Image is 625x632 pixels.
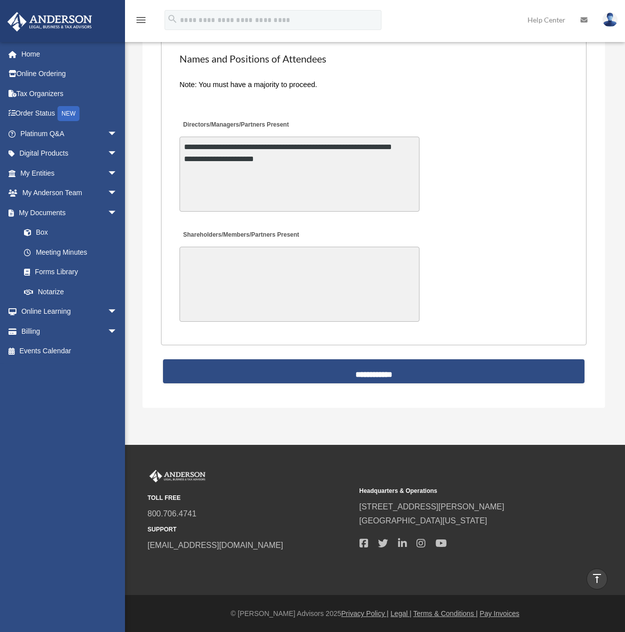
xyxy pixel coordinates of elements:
[7,144,132,164] a: Digital Productsarrow_drop_down
[413,609,478,617] a: Terms & Conditions |
[7,183,132,203] a: My Anderson Teamarrow_drop_down
[7,104,132,124] a: Order StatusNEW
[390,609,411,617] a: Legal |
[14,262,132,282] a: Forms Library
[7,163,132,183] a: My Entitiesarrow_drop_down
[179,52,568,66] h2: Names and Positions of Attendees
[147,541,283,549] a: [EMAIL_ADDRESS][DOMAIN_NAME]
[479,609,519,617] a: Pay Invoices
[179,81,317,89] span: Note: You must have a majority to proceed.
[7,302,132,322] a: Online Learningarrow_drop_down
[586,568,607,589] a: vertical_align_top
[179,119,291,132] label: Directors/Managers/Partners Present
[107,163,127,184] span: arrow_drop_down
[359,502,504,511] a: [STREET_ADDRESS][PERSON_NAME]
[7,341,132,361] a: Events Calendar
[179,229,301,242] label: Shareholders/Members/Partners Present
[7,64,132,84] a: Online Ordering
[107,203,127,223] span: arrow_drop_down
[602,13,617,27] img: User Pic
[125,607,625,620] div: © [PERSON_NAME] Advisors 2025
[147,509,196,518] a: 800.706.4741
[7,44,132,64] a: Home
[359,486,564,496] small: Headquarters & Operations
[107,144,127,164] span: arrow_drop_down
[57,106,79,121] div: NEW
[135,18,147,26] a: menu
[7,321,132,341] a: Billingarrow_drop_down
[591,572,603,584] i: vertical_align_top
[7,124,132,144] a: Platinum Q&Aarrow_drop_down
[107,183,127,204] span: arrow_drop_down
[14,223,132,243] a: Box
[341,609,389,617] a: Privacy Policy |
[107,124,127,144] span: arrow_drop_down
[135,14,147,26] i: menu
[147,524,352,535] small: SUPPORT
[4,12,95,32] img: Anderson Advisors Platinum Portal
[359,516,487,525] a: [GEOGRAPHIC_DATA][US_STATE]
[107,302,127,322] span: arrow_drop_down
[7,203,132,223] a: My Documentsarrow_drop_down
[7,84,132,104] a: Tax Organizers
[147,470,207,483] img: Anderson Advisors Platinum Portal
[167,14,178,25] i: search
[107,321,127,342] span: arrow_drop_down
[14,282,132,302] a: Notarize
[14,242,127,262] a: Meeting Minutes
[147,493,352,503] small: TOLL FREE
